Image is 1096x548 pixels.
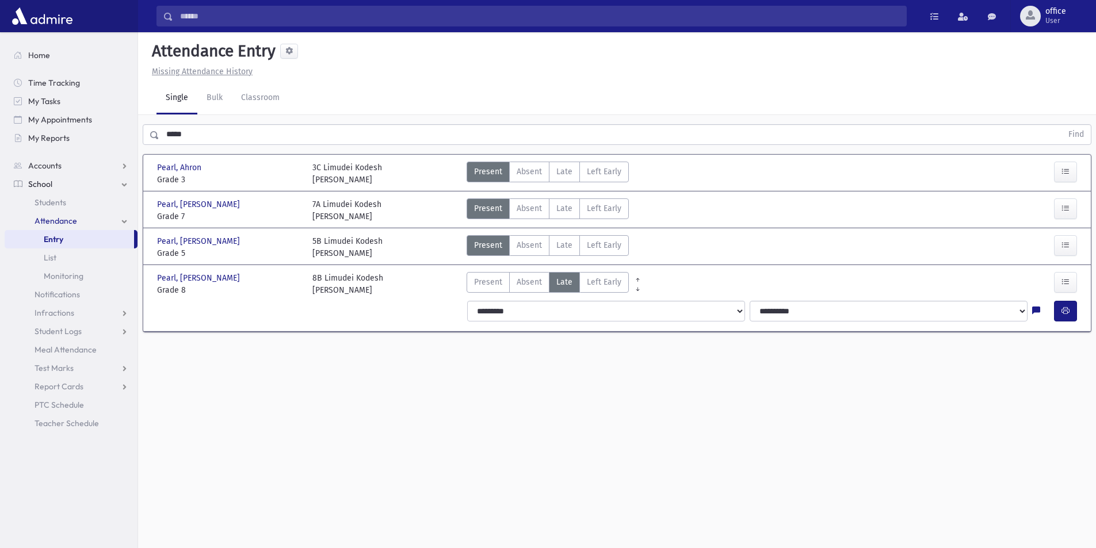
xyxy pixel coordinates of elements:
span: Absent [517,166,542,178]
span: Late [556,239,572,251]
span: Accounts [28,160,62,171]
input: Search [173,6,906,26]
span: Attendance [35,216,77,226]
a: PTC Schedule [5,396,138,414]
span: Grade 3 [157,174,301,186]
span: List [44,252,56,263]
span: Student Logs [35,326,82,336]
span: Absent [517,239,542,251]
span: Grade 7 [157,210,301,223]
span: Infractions [35,308,74,318]
span: Grade 8 [157,284,301,296]
span: Students [35,197,66,208]
span: Monitoring [44,271,83,281]
span: Left Early [587,166,621,178]
span: Present [474,276,502,288]
button: Find [1061,125,1091,144]
div: 8B Limudei Kodesh [PERSON_NAME] [312,272,383,296]
a: Notifications [5,285,138,304]
a: Classroom [232,82,289,114]
span: Present [474,166,502,178]
span: Present [474,239,502,251]
span: Pearl, [PERSON_NAME] [157,198,242,210]
span: Left Early [587,202,621,214]
span: Late [556,166,572,178]
a: List [5,248,138,267]
a: Teacher Schedule [5,414,138,432]
span: Home [28,50,50,60]
a: Students [5,193,138,212]
div: 7A Limudei Kodesh [PERSON_NAME] [312,198,381,223]
div: AttTypes [467,198,629,223]
span: PTC Schedule [35,400,84,410]
div: AttTypes [467,162,629,186]
span: Left Early [587,239,621,251]
a: Student Logs [5,322,138,340]
span: Absent [517,202,542,214]
div: AttTypes [467,235,629,259]
span: My Tasks [28,96,60,106]
span: Pearl, Ahron [157,162,204,174]
span: Notifications [35,289,80,300]
span: Pearl, [PERSON_NAME] [157,272,242,284]
span: Absent [517,276,542,288]
a: Monitoring [5,267,138,285]
span: Left Early [587,276,621,288]
img: AdmirePro [9,5,75,28]
a: Time Tracking [5,74,138,92]
span: Entry [44,234,63,244]
a: Single [156,82,197,114]
h5: Attendance Entry [147,41,276,61]
span: School [28,179,52,189]
span: Report Cards [35,381,83,392]
span: office [1045,7,1066,16]
span: Time Tracking [28,78,80,88]
a: Test Marks [5,359,138,377]
a: My Tasks [5,92,138,110]
a: My Reports [5,129,138,147]
a: Report Cards [5,377,138,396]
div: 5B Limudei Kodesh [PERSON_NAME] [312,235,383,259]
span: Test Marks [35,363,74,373]
a: My Appointments [5,110,138,129]
div: AttTypes [467,272,629,296]
a: Home [5,46,138,64]
a: Missing Attendance History [147,67,253,76]
span: Late [556,202,572,214]
a: Entry [5,230,134,248]
span: Grade 5 [157,247,301,259]
span: My Reports [28,133,70,143]
a: Accounts [5,156,138,175]
span: Late [556,276,572,288]
u: Missing Attendance History [152,67,253,76]
div: 3C Limudei Kodesh [PERSON_NAME] [312,162,382,186]
span: Teacher Schedule [35,418,99,428]
span: User [1045,16,1066,25]
a: School [5,175,138,193]
span: My Appointments [28,114,92,125]
a: Meal Attendance [5,340,138,359]
a: Infractions [5,304,138,322]
span: Meal Attendance [35,344,97,355]
span: Present [474,202,502,214]
span: Pearl, [PERSON_NAME] [157,235,242,247]
a: Bulk [197,82,232,114]
a: Attendance [5,212,138,230]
